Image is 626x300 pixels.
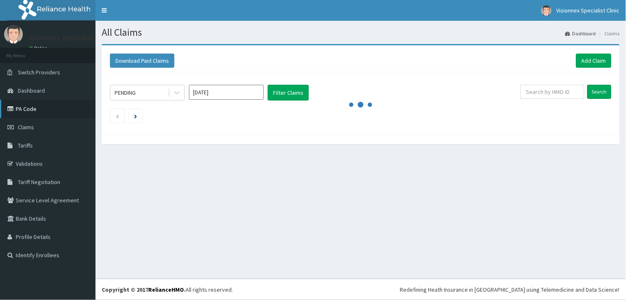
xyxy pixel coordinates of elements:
[148,286,184,293] a: RelianceHMO
[18,142,33,149] span: Tariffs
[541,5,552,16] img: User Image
[134,112,137,120] a: Next page
[597,30,620,37] li: Claims
[115,112,119,120] a: Previous page
[18,178,60,186] span: Tariff Negotiation
[400,285,620,294] div: Redefining Heath Insurance in [GEOGRAPHIC_DATA] using Telemedicine and Data Science!
[29,34,113,41] p: Visionnex Specialist Clinic
[110,54,174,68] button: Download Paid Claims
[189,85,264,100] input: Select Month and Year
[18,87,45,94] span: Dashboard
[348,92,373,117] svg: audio-loading
[102,286,186,293] strong: Copyright © 2017 .
[29,45,49,51] a: Online
[521,85,584,99] input: Search by HMO ID
[576,54,611,68] a: Add Claim
[4,25,23,44] img: User Image
[587,85,611,99] input: Search
[18,69,60,76] span: Switch Providers
[95,279,626,300] footer: All rights reserved.
[115,89,136,97] div: PENDING
[268,85,309,101] button: Filter Claims
[565,30,596,37] a: Dashboard
[18,123,34,131] span: Claims
[557,7,620,14] span: Visionnex Specialist Clinic
[102,27,620,38] h1: All Claims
